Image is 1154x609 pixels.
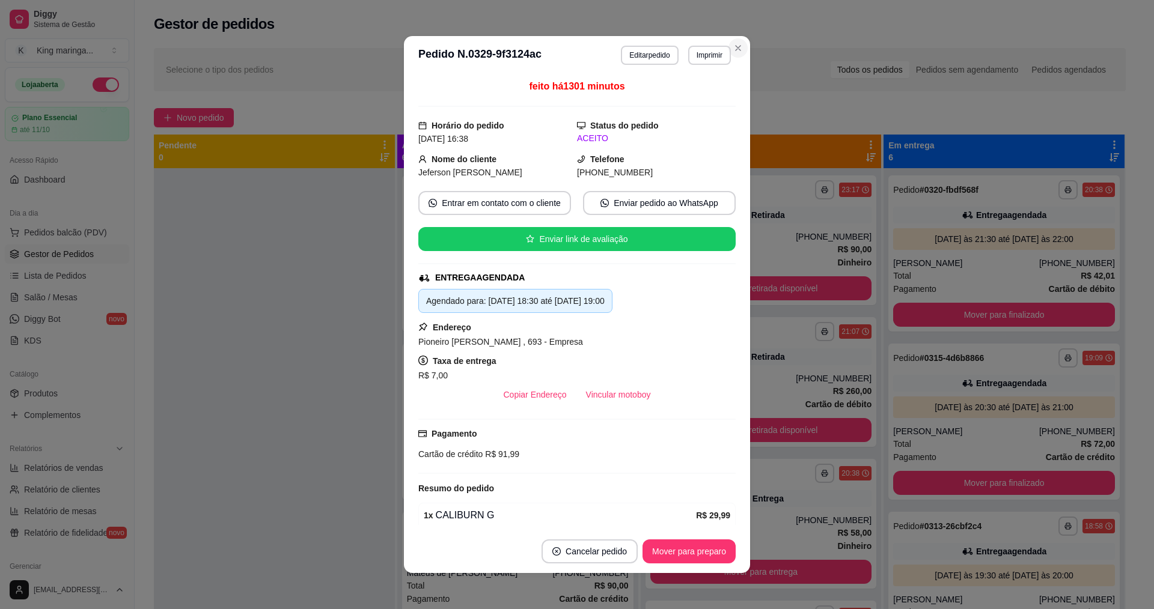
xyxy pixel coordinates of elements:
button: Imprimir [688,46,731,65]
span: user [418,155,427,163]
strong: Horário do pedido [432,121,504,130]
button: Mover para preparo [643,539,736,563]
span: R$ 7,00 [418,371,448,380]
strong: Status do pedido [590,121,659,130]
span: Cartão de crédito [418,449,483,459]
span: pushpin [418,322,428,332]
button: Close [728,38,748,58]
strong: Resumo do pedido [418,483,494,493]
strong: Taxa de entrega [433,356,496,366]
strong: Pagamento [432,429,477,438]
strong: Endereço [433,323,471,332]
span: desktop [577,121,585,130]
span: credit-card [418,429,427,438]
strong: Nome do cliente [432,154,496,164]
div: ACEITO [577,132,736,145]
span: Pioneiro [PERSON_NAME] , 693 - Empresa [418,337,583,347]
span: R$ 91,99 [483,449,519,459]
div: Agendado para: [DATE] 18:30 até [DATE] 19:00 [426,294,605,308]
button: Copiar Endereço [494,383,576,407]
span: Jeferson [PERSON_NAME] [418,168,522,177]
strong: Telefone [590,154,624,164]
button: close-circleCancelar pedido [542,539,638,563]
div: ENTREGA AGENDADA [435,271,525,284]
button: starEnviar link de avaliação [418,227,736,251]
strong: 1 x [424,511,433,520]
span: whats-app [600,199,609,207]
span: star [526,235,534,243]
span: close-circle [552,547,561,556]
span: phone [577,155,585,163]
span: [DATE] 16:38 [418,134,468,144]
span: [PHONE_NUMBER] [577,168,653,177]
strong: R$ 29,99 [696,511,730,520]
span: whats-app [429,199,437,207]
button: Editarpedido [621,46,678,65]
span: feito há 1301 minutos [529,81,624,91]
div: CALIBURN G [424,508,696,523]
button: whats-appEnviar pedido ao WhatsApp [583,191,736,215]
span: calendar [418,121,427,130]
h3: Pedido N. 0329-9f3124ac [418,46,542,65]
button: Vincular motoboy [576,383,661,407]
span: dollar [418,356,428,365]
button: whats-appEntrar em contato com o cliente [418,191,571,215]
